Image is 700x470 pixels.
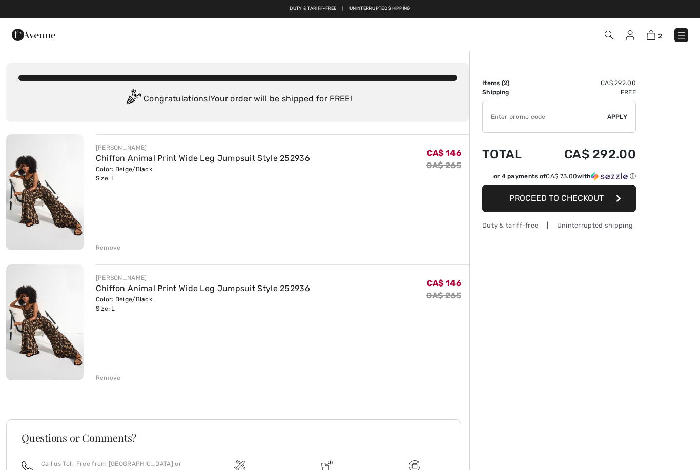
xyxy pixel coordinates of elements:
[22,433,446,443] h3: Questions or Comments?
[482,172,636,185] div: or 4 payments ofCA$ 73.00withSezzle Click to learn more about Sezzle
[18,89,457,110] div: Congratulations! Your order will be shipped for FREE!
[537,78,636,88] td: CA$ 292.00
[483,101,607,132] input: Promo code
[493,172,636,181] div: or 4 payments of with
[96,243,121,252] div: Remove
[427,278,461,288] span: CA$ 146
[96,165,310,183] div: Color: Beige/Black Size: L
[427,148,461,158] span: CA$ 146
[426,160,461,170] s: CA$ 265
[482,220,636,230] div: Duty & tariff-free | Uninterrupted shipping
[482,78,537,88] td: Items ( )
[96,273,310,282] div: [PERSON_NAME]
[626,30,634,40] img: My Info
[6,134,84,250] img: Chiffon Animal Print Wide Leg Jumpsuit Style 252936
[96,153,310,163] a: Chiffon Animal Print Wide Leg Jumpsuit Style 252936
[96,295,310,313] div: Color: Beige/Black Size: L
[426,291,461,300] s: CA$ 265
[504,79,507,87] span: 2
[482,137,537,172] td: Total
[96,283,310,293] a: Chiffon Animal Print Wide Leg Jumpsuit Style 252936
[482,185,636,212] button: Proceed to Checkout
[537,88,636,97] td: Free
[658,32,662,40] span: 2
[12,29,55,39] a: 1ère Avenue
[96,143,310,152] div: [PERSON_NAME]
[482,88,537,97] td: Shipping
[676,30,687,40] img: Menu
[509,193,604,203] span: Proceed to Checkout
[537,137,636,172] td: CA$ 292.00
[96,373,121,382] div: Remove
[605,31,613,39] img: Search
[123,89,143,110] img: Congratulation2.svg
[647,30,655,40] img: Shopping Bag
[12,25,55,45] img: 1ère Avenue
[546,173,577,180] span: CA$ 73.00
[607,112,628,121] span: Apply
[6,264,84,380] img: Chiffon Animal Print Wide Leg Jumpsuit Style 252936
[647,29,662,41] a: 2
[591,172,628,181] img: Sezzle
